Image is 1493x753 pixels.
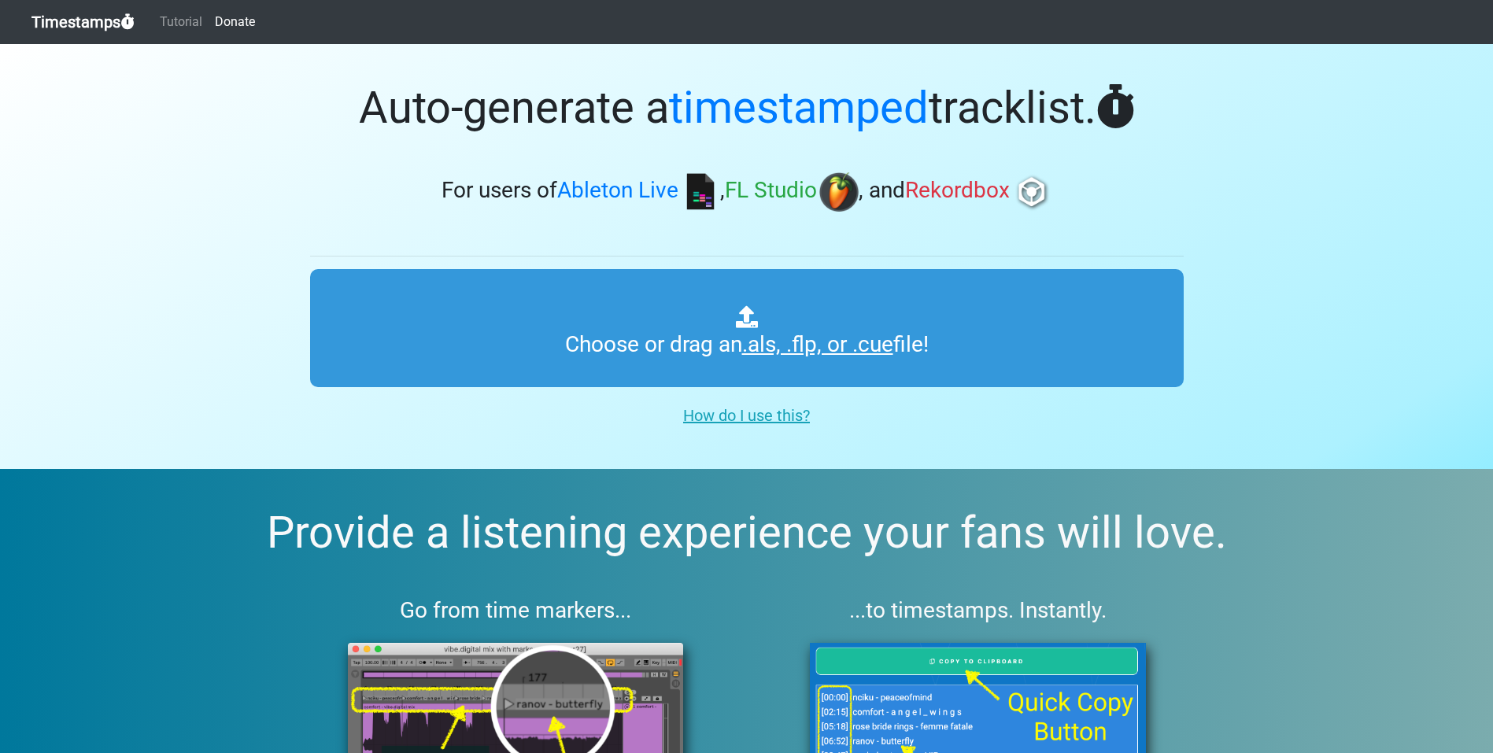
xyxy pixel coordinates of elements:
[725,178,817,204] span: FL Studio
[153,6,209,38] a: Tutorial
[905,178,1010,204] span: Rekordbox
[681,172,720,212] img: ableton.png
[31,6,135,38] a: Timestamps
[310,597,722,624] h3: Go from time markers...
[310,172,1184,212] h3: For users of , , and
[38,507,1455,559] h2: Provide a listening experience your fans will love.
[669,82,929,134] span: timestamped
[1012,172,1051,212] img: rb.png
[772,597,1184,624] h3: ...to timestamps. Instantly.
[683,406,810,425] u: How do I use this?
[209,6,261,38] a: Donate
[557,178,678,204] span: Ableton Live
[819,172,859,212] img: fl.png
[310,82,1184,135] h1: Auto-generate a tracklist.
